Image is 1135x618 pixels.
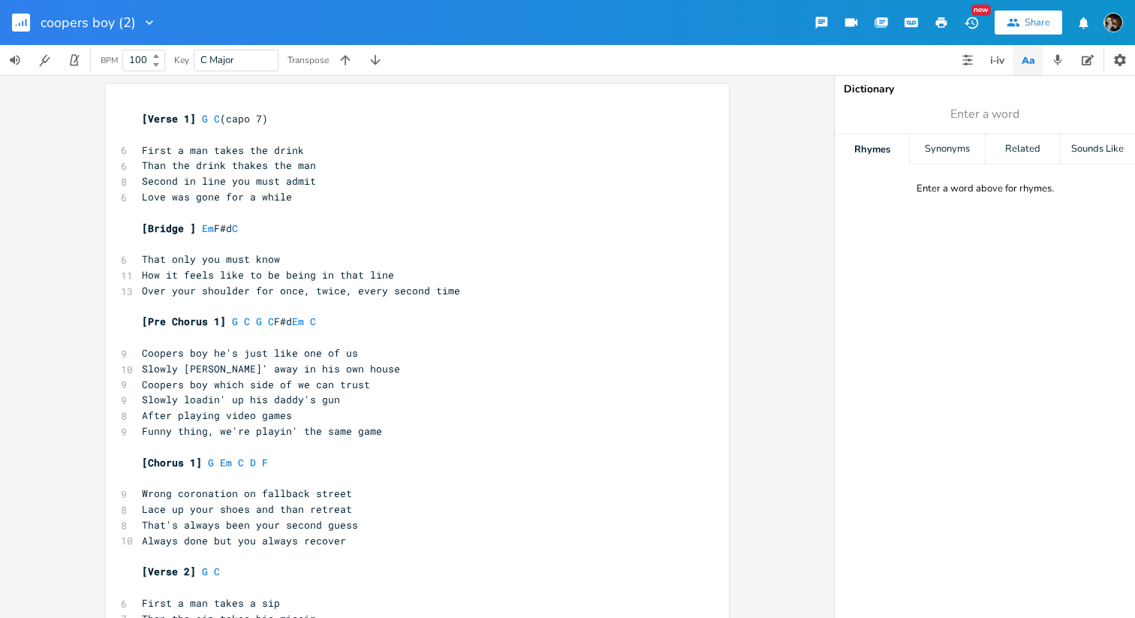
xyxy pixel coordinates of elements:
[232,222,238,235] span: C
[956,9,986,36] button: New
[208,456,214,469] span: G
[142,252,280,266] span: That only you must know
[256,315,262,328] span: G
[202,112,208,125] span: G
[142,222,196,235] span: [Bridge ]
[1061,134,1135,164] div: Sounds Like
[142,362,400,375] span: Slowly [PERSON_NAME]' away in his own house
[142,565,196,578] span: [Verse 2]
[310,315,316,328] span: C
[142,596,280,610] span: First a man takes a sip
[142,534,346,547] span: Always done but you always recover
[142,158,316,172] span: Than the drink thakes the man
[238,456,244,469] span: C
[142,112,268,125] span: (capo 7)
[288,56,329,65] div: Transpose
[142,284,460,297] span: Over your shoulder for once, twice, every second time
[41,16,136,29] span: coopers boy (2)
[142,393,340,406] span: Slowly loadin' up his daddy's gun
[1025,16,1050,29] div: Share
[917,182,1054,195] div: Enter a word above for rhymes.
[910,134,984,164] div: Synonyms
[142,315,226,328] span: [Pre Chorus 1]
[142,408,292,422] span: After playing video games
[142,424,382,438] span: Funny thing, we're playin' the same game
[214,565,220,578] span: C
[142,518,358,532] span: That's always been your second guess
[250,456,256,469] span: D
[986,134,1060,164] div: Related
[268,315,274,328] span: C
[142,315,316,328] span: F#d
[262,456,268,469] span: F
[101,56,118,65] div: BPM
[244,315,250,328] span: C
[142,174,316,188] span: Second in line you must admit
[971,5,991,16] div: New
[950,106,1019,123] span: Enter a word
[174,56,189,65] div: Key
[142,487,352,500] span: Wrong coronation on fallback street
[232,315,238,328] span: G
[1103,13,1123,32] img: George
[202,222,214,235] span: Em
[142,222,244,235] span: F#d
[200,53,234,67] span: C Major
[142,143,304,157] span: First a man takes the drink
[142,190,292,203] span: Love was gone for a while
[142,502,352,516] span: Lace up your shoes and than retreat
[202,565,208,578] span: G
[142,456,202,469] span: [Chorus 1]
[142,268,394,282] span: How it feels like to be being in that line
[142,378,370,391] span: Coopers boy which side of we can trust
[835,134,909,164] div: Rhymes
[220,456,232,469] span: Em
[292,315,304,328] span: Em
[142,346,358,360] span: Coopers boy he's just like one of us
[142,112,196,125] span: [Verse 1]
[995,11,1062,35] button: Share
[214,112,220,125] span: C
[844,84,1126,95] div: Dictionary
